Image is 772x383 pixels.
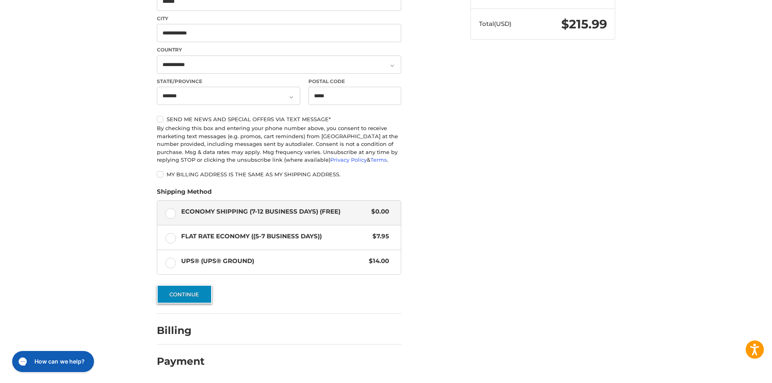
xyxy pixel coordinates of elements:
h2: Payment [157,355,205,368]
a: Privacy Policy [330,156,367,163]
label: Postal Code [308,78,402,85]
iframe: Google Customer Reviews [705,361,772,383]
label: City [157,15,401,22]
span: $7.95 [368,232,389,241]
label: Country [157,46,401,53]
span: $215.99 [561,17,607,32]
legend: Shipping Method [157,187,212,200]
span: Economy Shipping (7-12 Business Days) (Free) [181,207,368,216]
span: Total (USD) [479,20,511,28]
a: Terms [370,156,387,163]
h2: Billing [157,324,204,337]
label: Send me news and special offers via text message* [157,116,401,122]
label: State/Province [157,78,300,85]
span: Flat Rate Economy ((5-7 Business Days)) [181,232,369,241]
label: My billing address is the same as my shipping address. [157,171,401,178]
span: $14.00 [365,257,389,266]
iframe: Gorgias live chat messenger [8,348,96,375]
button: Continue [157,285,212,304]
span: UPS® (UPS® Ground) [181,257,365,266]
div: By checking this box and entering your phone number above, you consent to receive marketing text ... [157,124,401,164]
span: $0.00 [367,207,389,216]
